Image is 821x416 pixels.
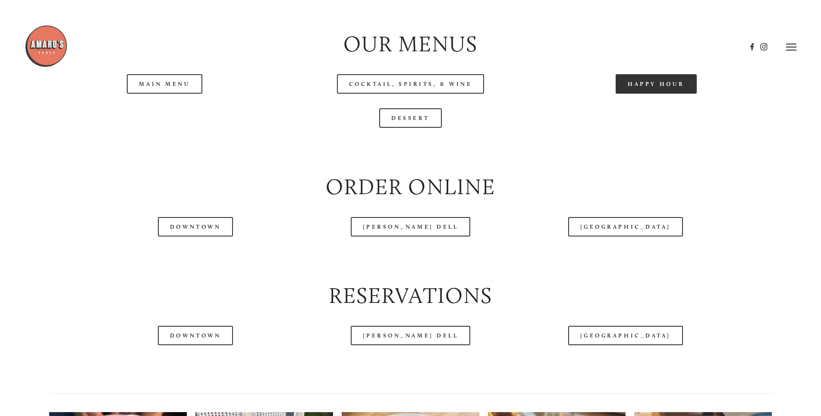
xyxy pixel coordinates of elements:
[49,172,772,202] h2: Order Online
[25,25,68,68] img: Amaro's Table
[158,217,233,236] a: Downtown
[351,217,471,236] a: [PERSON_NAME] Dell
[568,326,683,345] a: [GEOGRAPHIC_DATA]
[49,280,772,311] h2: Reservations
[568,217,683,236] a: [GEOGRAPHIC_DATA]
[158,326,233,345] a: Downtown
[379,108,442,128] a: Dessert
[351,326,471,345] a: [PERSON_NAME] Dell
